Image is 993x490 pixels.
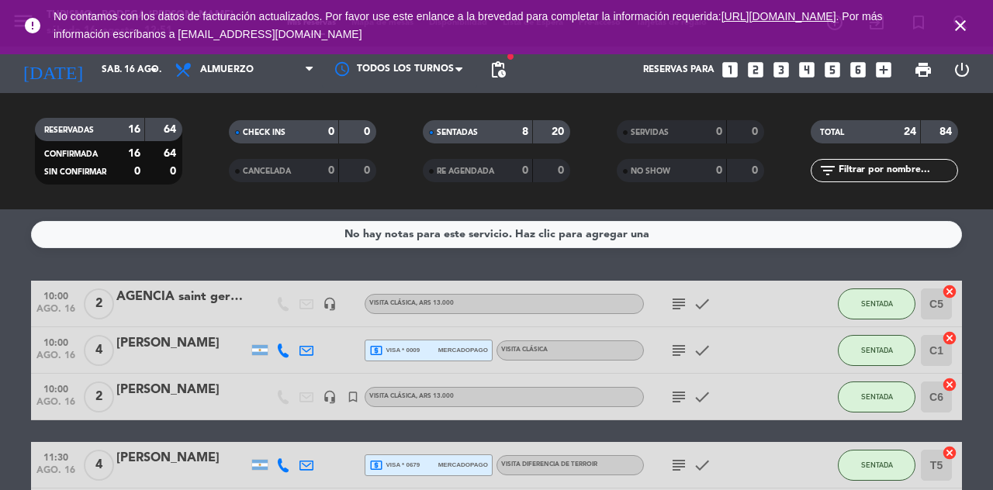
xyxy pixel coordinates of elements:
i: check [693,388,711,406]
strong: 64 [164,148,179,159]
i: subject [669,341,688,360]
span: 2 [84,288,114,319]
i: check [693,341,711,360]
span: 4 [84,450,114,481]
i: turned_in_not [346,390,360,404]
i: headset_mic [323,297,337,311]
strong: 20 [552,126,567,137]
span: ago. 16 [36,465,75,483]
div: [PERSON_NAME] [116,333,248,354]
strong: 0 [364,126,373,137]
span: No contamos con los datos de facturación actualizados. Por favor use este enlance a la brevedad p... [54,10,882,40]
i: headset_mic [323,390,337,404]
div: No hay notas para este servicio. Haz clic para agregar una [344,226,649,243]
span: 11:30 [36,447,75,465]
span: VISITA CLÁSICA [501,347,548,353]
strong: 0 [558,165,567,176]
button: SENTADA [838,381,915,412]
i: close [951,16,970,35]
i: subject [669,295,688,313]
span: RESERVADAS [44,126,94,134]
span: CHECK INS [243,129,285,136]
a: [URL][DOMAIN_NAME] [721,10,836,22]
i: local_atm [369,343,383,357]
div: AGENCIA saint germain | [PERSON_NAME] [116,287,248,307]
span: fiber_manual_record [506,52,515,61]
i: looks_3 [771,60,791,80]
span: SIN CONFIRMAR [44,168,106,176]
span: CANCELADA [243,167,291,175]
span: TOTAL [820,129,844,136]
i: looks_one [720,60,740,80]
span: visa * 0009 [369,343,420,357]
i: cancel [942,330,957,346]
i: subject [669,456,688,474]
strong: 0 [328,126,334,137]
i: arrow_drop_down [144,60,163,79]
i: power_settings_new [953,60,971,79]
span: 10:00 [36,333,75,350]
span: 2 [84,381,114,412]
i: add_box [874,60,894,80]
strong: 84 [939,126,955,137]
span: 10:00 [36,286,75,304]
strong: 16 [128,148,140,159]
span: VISITA CLÁSICA [369,300,454,306]
span: NO SHOW [631,167,670,175]
i: check [693,456,711,474]
i: looks_4 [797,60,817,80]
span: RE AGENDADA [437,167,494,175]
strong: 16 [128,124,140,135]
span: SENTADA [861,392,893,401]
span: , ARS 13.000 [416,300,454,306]
strong: 0 [752,126,761,137]
i: subject [669,388,688,406]
span: SENTADA [861,346,893,354]
span: 4 [84,335,114,366]
i: cancel [942,284,957,299]
span: 10:00 [36,379,75,397]
span: Almuerzo [200,64,254,75]
i: check [693,295,711,313]
i: [DATE] [12,53,94,87]
strong: 0 [364,165,373,176]
button: SENTADA [838,288,915,319]
strong: 0 [716,165,722,176]
i: error [23,16,42,35]
i: looks_6 [848,60,868,80]
i: cancel [942,445,957,461]
span: , ARS 13.000 [416,393,454,399]
span: ago. 16 [36,304,75,322]
div: LOG OUT [943,47,981,93]
span: SENTADA [861,299,893,308]
div: [PERSON_NAME] [116,448,248,468]
strong: 0 [170,166,179,177]
span: SENTADAS [437,129,478,136]
span: print [914,60,932,79]
span: ago. 16 [36,397,75,415]
span: ago. 16 [36,350,75,368]
span: mercadopago [438,460,488,470]
span: VISITA CLÁSICA [369,393,454,399]
span: SERVIDAS [631,129,669,136]
strong: 0 [328,165,334,176]
strong: 0 [522,165,528,176]
i: looks_two [746,60,766,80]
i: looks_5 [822,60,842,80]
input: Filtrar por nombre... [837,162,957,179]
i: cancel [942,377,957,392]
a: . Por más información escríbanos a [EMAIL_ADDRESS][DOMAIN_NAME] [54,10,882,40]
span: pending_actions [489,60,507,79]
strong: 64 [164,124,179,135]
i: local_atm [369,458,383,472]
button: SENTADA [838,335,915,366]
span: SENTADA [861,461,893,469]
span: mercadopago [438,345,488,355]
span: CONFIRMADA [44,150,98,158]
strong: 8 [522,126,528,137]
strong: 0 [134,166,140,177]
i: filter_list [818,161,837,180]
span: VISITA DIFERENCIA DE TERROIR [501,461,597,468]
strong: 0 [716,126,722,137]
strong: 0 [752,165,761,176]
